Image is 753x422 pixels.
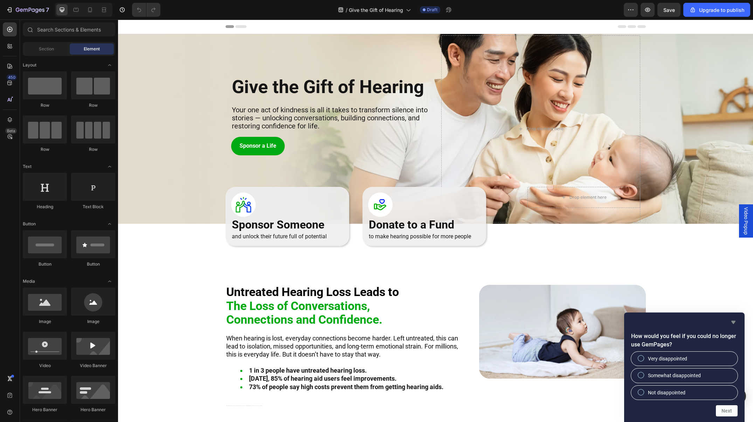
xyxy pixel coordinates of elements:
span: Video Popup [624,188,631,215]
span: Somewhat disappointed [648,372,701,379]
span: Save [663,7,675,13]
span: Button [23,221,36,227]
span: When hearing is lost, everyday connections become harder. Left untreated, this can lead to isolat... [108,315,340,339]
span: Text [23,163,32,170]
iframe: Design area [118,20,753,422]
img: gempages_481874396202402974-745f1e33-a7e4-4456-8094-db393a866c43.jpg [250,173,275,197]
span: Not disappointed [648,389,685,396]
div: How would you feel if you could no longer use GemPages? [631,352,738,400]
button: Save [657,3,681,17]
input: Search Sections & Elements [23,22,115,36]
div: Image [71,318,115,325]
div: How would you feel if you could no longer use GemPages? [631,318,738,416]
div: Drop element here [408,106,445,112]
span: Element [84,46,100,52]
h2: Donate to a Fund [250,197,362,213]
div: Row [71,102,115,108]
div: Button [23,261,67,267]
div: Hero Banner [71,407,115,413]
div: Drop element here [451,175,489,181]
span: to make hearing possible for more people [251,213,353,220]
button: <p>Sponsor a Life</p> [113,117,167,136]
span: Layout [23,62,36,68]
span: Draft [427,7,437,13]
div: Heading [23,204,67,210]
img: gempages_481874396202402974-0c4d777a-ec3f-413d-9e53-a3c3815f38b1.webp [361,265,528,359]
button: Next question [716,405,738,416]
span: Toggle open [104,276,115,287]
h2: How would you feel if you could no longer use GemPages? [631,332,738,349]
span: Media [23,278,35,284]
button: Hide survey [729,318,738,326]
div: Undo/Redo [132,3,160,17]
span: Give the Gift of Hearing [349,6,403,14]
strong: 1 in 3 people have untreated hearing loss. [131,347,249,354]
img: gempages_481874396202402974-4c65345e-e6cd-43e2-96d4-681d8e0ccee5.jpg [113,173,138,197]
strong: Untreated Hearing Loss Leads to [108,265,281,279]
span: Toggle open [104,161,115,172]
span: and unlock their future full of potential [114,213,209,220]
div: Beta [5,128,17,134]
h2: Sponsor Someone [113,197,226,213]
span: Very disappointed [648,355,687,362]
div: Video [23,363,67,369]
strong: The Loss of Conversations, [108,279,252,293]
span: Toggle open [104,218,115,230]
div: Text Block [71,204,115,210]
button: 7 [3,3,52,17]
div: Hero Banner [23,407,67,413]
div: Button [71,261,115,267]
h2: Give the Gift of Hearing [113,55,312,80]
div: Row [23,102,67,108]
strong: [DATE], 85% of hearing aid users feel improvements. [131,355,278,363]
div: Image [23,318,67,325]
strong: 73% of people say high costs prevent them from getting hearing aids. [131,364,325,371]
span: Your one act of kindness is all it takes to transform silence into stories — unlocking conversati... [114,86,310,111]
span: Toggle open [104,59,115,71]
span: / [346,6,347,14]
strong: Connections and Confidence. [108,293,264,307]
div: Row [71,146,115,153]
p: Sponsor a Life [122,121,158,132]
div: Video Banner [71,363,115,369]
div: Row [23,146,67,153]
div: 450 [7,75,17,80]
p: 7 [46,6,49,14]
div: Upgrade to publish [689,6,744,14]
span: Section [39,46,54,52]
button: Upgrade to publish [683,3,750,17]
